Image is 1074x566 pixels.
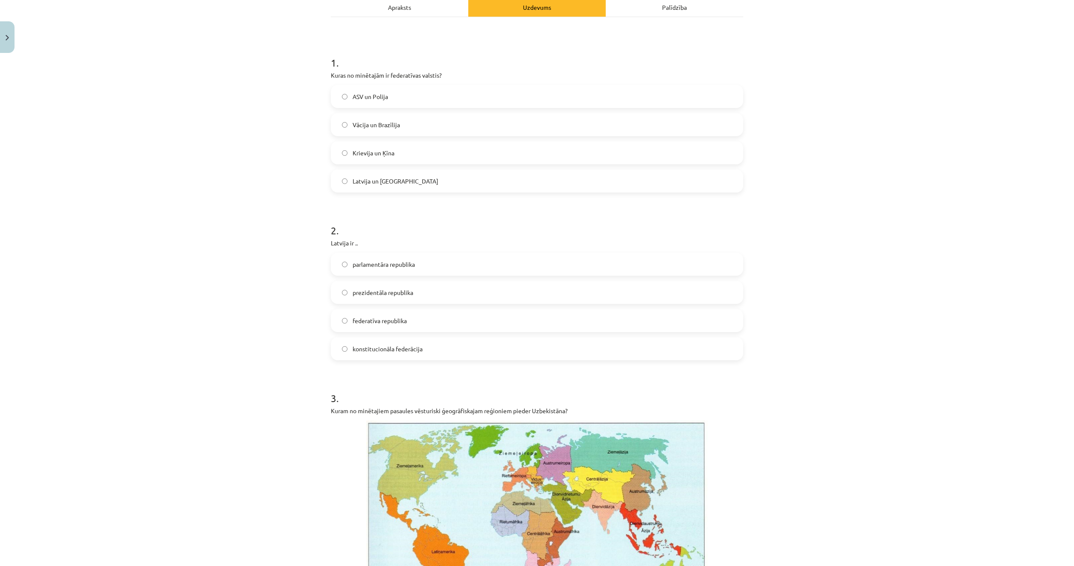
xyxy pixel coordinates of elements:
input: parlamentāra republika [342,262,347,267]
span: Vācija un Brazīlija [353,120,400,129]
input: prezidentāla republika [342,290,347,295]
input: ASV un Polija [342,94,347,99]
span: Latvija un [GEOGRAPHIC_DATA] [353,177,438,186]
p: Latvija ir .. [331,239,743,248]
input: Latvija un [GEOGRAPHIC_DATA] [342,178,347,184]
span: federatīva republika [353,316,407,325]
span: ASV un Polija [353,92,388,101]
span: prezidentāla republika [353,288,413,297]
h1: 1 . [331,42,743,68]
input: Krievija un Ķīna [342,150,347,156]
span: konstitucionāla federācija [353,344,423,353]
h1: 3 . [331,377,743,404]
p: Kuras no minētajām ir federatīvas valstis? [331,71,743,80]
input: Vācija un Brazīlija [342,122,347,128]
img: icon-close-lesson-0947bae3869378f0d4975bcd49f059093ad1ed9edebbc8119c70593378902aed.svg [6,35,9,41]
p: Kuram no minētajiem pasaules vēsturiski ģeogrāfiskajam reģioniem pieder Uzbekistāna? [331,406,743,415]
span: Krievija un Ķīna [353,149,394,158]
input: federatīva republika [342,318,347,324]
h1: 2 . [331,210,743,236]
span: parlamentāra republika [353,260,415,269]
input: konstitucionāla federācija [342,346,347,352]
